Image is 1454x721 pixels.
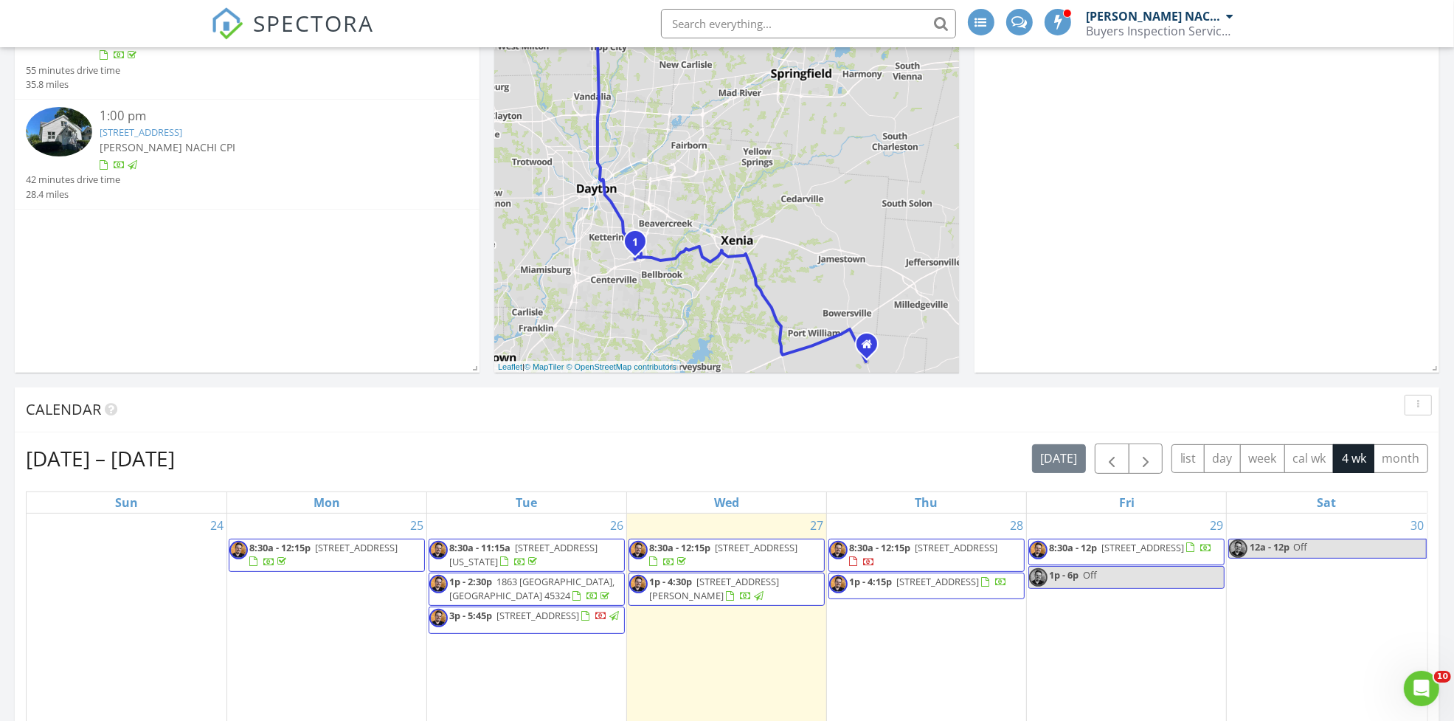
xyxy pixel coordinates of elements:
[494,361,680,373] div: |
[249,541,398,568] a: 8:30a - 12:15p [STREET_ADDRESS]
[1249,539,1290,558] span: 12a - 12p
[315,541,398,554] span: [STREET_ADDRESS]
[1083,568,1097,582] span: Off
[249,541,311,554] span: 8:30a - 12:15p
[449,541,598,568] span: [STREET_ADDRESS][US_STATE]
[649,541,710,554] span: 8:30a - 12:15p
[1095,444,1129,474] button: Previous
[1029,568,1048,587] img: erick_updated_photo.jpg
[1049,541,1097,554] span: 8:30a - 12p
[26,63,120,77] div: 55 minutes drive time
[913,492,941,513] a: Thursday
[1028,539,1225,565] a: 8:30a - 12p [STREET_ADDRESS]
[896,575,979,588] span: [STREET_ADDRESS]
[1207,514,1226,537] a: Go to August 29, 2025
[661,9,956,38] input: Search everything...
[26,187,120,201] div: 28.4 miles
[807,514,826,537] a: Go to August 27, 2025
[513,492,540,513] a: Tuesday
[26,444,175,473] h2: [DATE] – [DATE]
[449,575,615,602] a: 1p - 2:30p 1863 [GEOGRAPHIC_DATA], [GEOGRAPHIC_DATA] 45324
[496,609,579,622] span: [STREET_ADDRESS]
[429,575,448,593] img: erick_updated_photo.jpg
[828,539,1025,572] a: 8:30a - 12:15p [STREET_ADDRESS]
[1087,24,1234,38] div: Buyers Inspection Service inc.
[207,514,226,537] a: Go to August 24, 2025
[1007,514,1026,537] a: Go to August 28, 2025
[915,541,997,554] span: [STREET_ADDRESS]
[100,140,235,154] span: [PERSON_NAME] NACHI CPI
[449,541,598,568] a: 8:30a - 11:15a [STREET_ADDRESS][US_STATE]
[635,241,644,250] div: 2320 Fairhill Ln, Dayton, OH 45440
[849,575,892,588] span: 1p - 4:15p
[1049,568,1079,582] span: 1p - 6p
[100,107,432,125] div: 1:00 pm
[649,575,779,602] span: [STREET_ADDRESS][PERSON_NAME]
[649,575,779,602] a: 1p - 4:30p [STREET_ADDRESS][PERSON_NAME]
[1029,541,1048,559] img: erick_updated_photo.jpg
[1101,541,1184,554] span: [STREET_ADDRESS]
[1434,671,1451,683] span: 10
[26,107,92,156] img: 9349614%2Fcover_photos%2FLN9zKtipPC7E6PgslLC6%2Fsmall.jpg
[1408,514,1427,537] a: Go to August 30, 2025
[429,539,625,572] a: 8:30a - 11:15a [STREET_ADDRESS][US_STATE]
[26,107,468,201] a: 1:00 pm [STREET_ADDRESS] [PERSON_NAME] NACHI CPI 42 minutes drive time 28.4 miles
[829,541,848,559] img: erick_updated_photo.jpg
[429,573,625,606] a: 1p - 2:30p 1863 [GEOGRAPHIC_DATA], [GEOGRAPHIC_DATA] 45324
[849,541,910,554] span: 8:30a - 12:15p
[26,399,101,419] span: Calendar
[311,492,343,513] a: Monday
[229,541,248,559] img: erick_updated_photo.jpg
[498,362,522,371] a: Leaflet
[1171,444,1205,473] button: list
[629,573,825,606] a: 1p - 4:30p [STREET_ADDRESS][PERSON_NAME]
[1032,444,1086,473] button: [DATE]
[629,539,825,572] a: 8:30a - 12:15p [STREET_ADDRESS]
[1404,671,1439,706] iframe: Intercom live chat
[429,541,448,559] img: erick_updated_photo.jpg
[1293,540,1307,553] span: Off
[112,492,141,513] a: Sunday
[1240,444,1285,473] button: week
[449,575,615,602] span: 1863 [GEOGRAPHIC_DATA], [GEOGRAPHIC_DATA] 45324
[1229,539,1247,558] img: erick_updated_photo.jpg
[1087,9,1223,24] div: [PERSON_NAME] NACHI CPI
[1284,444,1334,473] button: cal wk
[449,575,492,588] span: 1p - 2:30p
[1116,492,1138,513] a: Friday
[1049,541,1212,554] a: 8:30a - 12p [STREET_ADDRESS]
[211,20,375,51] a: SPECTORA
[1333,444,1374,473] button: 4 wk
[711,492,742,513] a: Wednesday
[632,238,638,248] i: 1
[607,514,626,537] a: Go to August 26, 2025
[629,541,648,559] img: erick_updated_photo.jpg
[1315,492,1340,513] a: Saturday
[254,7,375,38] span: SPECTORA
[649,575,692,588] span: 1p - 4:30p
[407,514,426,537] a: Go to August 25, 2025
[449,541,510,554] span: 8:30a - 11:15a
[449,609,492,622] span: 3p - 5:45p
[849,575,1007,588] a: 1p - 4:15p [STREET_ADDRESS]
[828,573,1025,599] a: 1p - 4:15p [STREET_ADDRESS]
[649,541,797,568] a: 8:30a - 12:15p [STREET_ADDRESS]
[100,125,182,139] a: [STREET_ADDRESS]
[229,539,425,572] a: 8:30a - 12:15p [STREET_ADDRESS]
[1129,444,1163,474] button: Next
[629,575,648,593] img: erick_updated_photo.jpg
[829,575,848,593] img: erick_updated_photo.jpg
[449,609,621,622] a: 3p - 5:45p [STREET_ADDRESS]
[867,344,876,353] div: 2792 N State Rt 72, Sabina OH 45169
[1374,444,1428,473] button: month
[1204,444,1241,473] button: day
[429,609,448,627] img: erick_updated_photo.jpg
[567,362,676,371] a: © OpenStreetMap contributors
[26,77,120,92] div: 35.8 miles
[525,362,564,371] a: © MapTiler
[429,607,625,633] a: 3p - 5:45p [STREET_ADDRESS]
[26,173,120,187] div: 42 minutes drive time
[715,541,797,554] span: [STREET_ADDRESS]
[849,541,997,568] a: 8:30a - 12:15p [STREET_ADDRESS]
[211,7,243,40] img: The Best Home Inspection Software - Spectora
